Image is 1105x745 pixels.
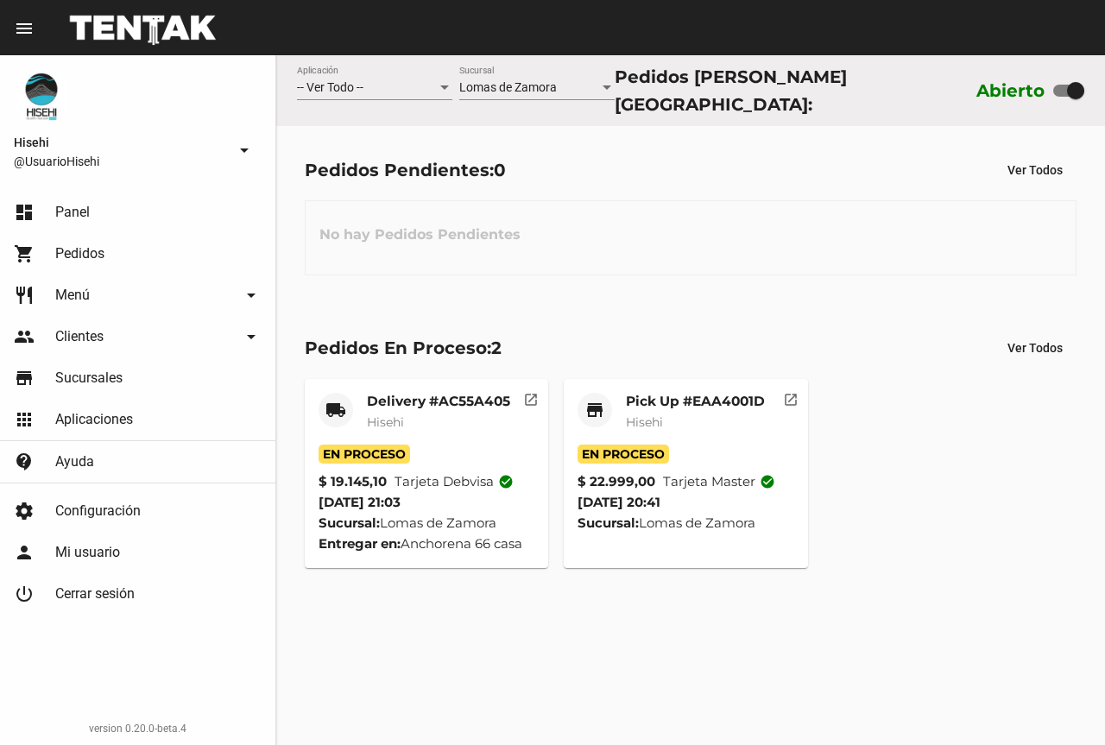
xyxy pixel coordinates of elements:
[297,80,363,94] span: -- Ver Todo --
[976,77,1045,104] label: Abierto
[14,542,35,563] mat-icon: person
[55,411,133,428] span: Aplicaciones
[1007,341,1063,355] span: Ver Todos
[241,285,262,306] mat-icon: arrow_drop_down
[305,334,502,362] div: Pedidos En Proceso:
[14,132,227,153] span: Hisehi
[498,474,514,489] mat-icon: check_circle
[55,245,104,262] span: Pedidos
[14,451,35,472] mat-icon: contact_support
[55,453,94,470] span: Ayuda
[14,326,35,347] mat-icon: people
[626,414,663,430] span: Hisehi
[615,63,969,118] div: Pedidos [PERSON_NAME][GEOGRAPHIC_DATA]:
[578,515,639,531] strong: Sucursal:
[14,409,35,430] mat-icon: apps
[55,328,104,345] span: Clientes
[14,501,35,521] mat-icon: settings
[994,332,1077,363] button: Ver Todos
[494,160,506,180] span: 0
[367,393,510,410] mat-card-title: Delivery #AC55A405
[55,369,123,387] span: Sucursales
[55,204,90,221] span: Panel
[14,584,35,604] mat-icon: power_settings_new
[55,544,120,561] span: Mi usuario
[578,513,794,533] div: Lomas de Zamora
[14,243,35,264] mat-icon: shopping_cart
[14,18,35,39] mat-icon: menu
[395,471,514,492] span: Tarjeta debvisa
[305,156,506,184] div: Pedidos Pendientes:
[578,494,660,510] span: [DATE] 20:41
[325,400,346,420] mat-icon: local_shipping
[306,209,534,261] h3: No hay Pedidos Pendientes
[578,445,669,464] span: En Proceso
[626,393,765,410] mat-card-title: Pick Up #EAA4001D
[14,285,35,306] mat-icon: restaurant
[1007,163,1063,177] span: Ver Todos
[234,140,255,161] mat-icon: arrow_drop_down
[760,474,775,489] mat-icon: check_circle
[523,389,539,405] mat-icon: open_in_new
[14,202,35,223] mat-icon: dashboard
[55,502,141,520] span: Configuración
[14,153,227,170] span: @UsuarioHisehi
[491,338,502,358] span: 2
[584,400,605,420] mat-icon: store
[14,368,35,388] mat-icon: store
[459,80,557,94] span: Lomas de Zamora
[663,471,775,492] span: Tarjeta master
[319,515,380,531] strong: Sucursal:
[55,585,135,603] span: Cerrar sesión
[367,414,404,430] span: Hisehi
[319,535,401,552] strong: Entregar en:
[319,445,410,464] span: En Proceso
[319,494,401,510] span: [DATE] 21:03
[14,69,69,124] img: b10aa081-330c-4927-a74e-08896fa80e0a.jpg
[14,720,262,737] div: version 0.20.0-beta.4
[241,326,262,347] mat-icon: arrow_drop_down
[319,533,535,554] div: Anchorena 66 casa
[994,155,1077,186] button: Ver Todos
[1032,676,1088,728] iframe: chat widget
[55,287,90,304] span: Menú
[783,389,799,405] mat-icon: open_in_new
[578,471,655,492] strong: $ 22.999,00
[319,471,387,492] strong: $ 19.145,10
[319,513,535,533] div: Lomas de Zamora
